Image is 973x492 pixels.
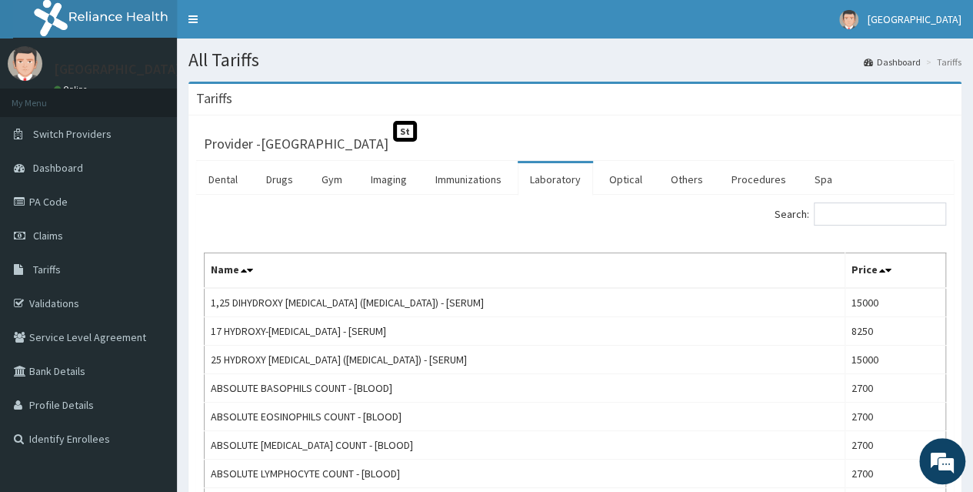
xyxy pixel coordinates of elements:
td: ABSOLUTE LYMPHOCYTE COUNT - [BLOOD] [205,460,845,488]
td: ABSOLUTE BASOPHILS COUNT - [BLOOD] [205,374,845,403]
td: 2700 [845,403,945,431]
a: Dental [196,163,250,196]
td: ABSOLUTE [MEDICAL_DATA] COUNT - [BLOOD] [205,431,845,460]
a: Drugs [254,163,305,196]
a: Spa [802,163,845,196]
span: [GEOGRAPHIC_DATA] [868,12,961,26]
td: ABSOLUTE EOSINOPHILS COUNT - [BLOOD] [205,403,845,431]
a: Imaging [358,163,419,196]
td: 8250 [845,317,945,346]
span: Tariffs [33,263,61,276]
h3: Provider - [GEOGRAPHIC_DATA] [204,137,388,151]
td: 1,25 DIHYDROXY [MEDICAL_DATA] ([MEDICAL_DATA]) - [SERUM] [205,288,845,317]
th: Name [205,253,845,289]
td: 25 HYDROXY [MEDICAL_DATA] ([MEDICAL_DATA]) - [SERUM] [205,346,845,374]
span: We're online! [89,148,212,303]
label: Search: [775,202,946,226]
input: Search: [814,202,946,226]
p: [GEOGRAPHIC_DATA] [54,62,181,76]
div: Chat with us now [80,86,258,106]
a: Online [54,84,91,95]
img: d_794563401_company_1708531726252_794563401 [28,77,62,115]
span: St [393,121,417,142]
a: Procedures [719,163,798,196]
span: Dashboard [33,161,83,175]
img: User Image [8,46,42,81]
td: 2700 [845,374,945,403]
td: 15000 [845,346,945,374]
td: 2700 [845,431,945,460]
span: Switch Providers [33,127,112,141]
a: Gym [309,163,355,196]
h3: Tariffs [196,92,232,105]
th: Price [845,253,945,289]
textarea: Type your message and hit 'Enter' [8,328,293,382]
a: Laboratory [518,163,593,196]
div: Minimize live chat window [252,8,289,45]
h1: All Tariffs [188,50,961,70]
a: Immunizations [423,163,514,196]
td: 2700 [845,460,945,488]
a: Optical [597,163,655,196]
a: Dashboard [864,55,921,69]
span: Claims [33,229,63,243]
td: 15000 [845,288,945,317]
li: Tariffs [922,55,961,69]
img: User Image [839,10,858,29]
td: 17 HYDROXY-[MEDICAL_DATA] - [SERUM] [205,317,845,346]
a: Others [658,163,715,196]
